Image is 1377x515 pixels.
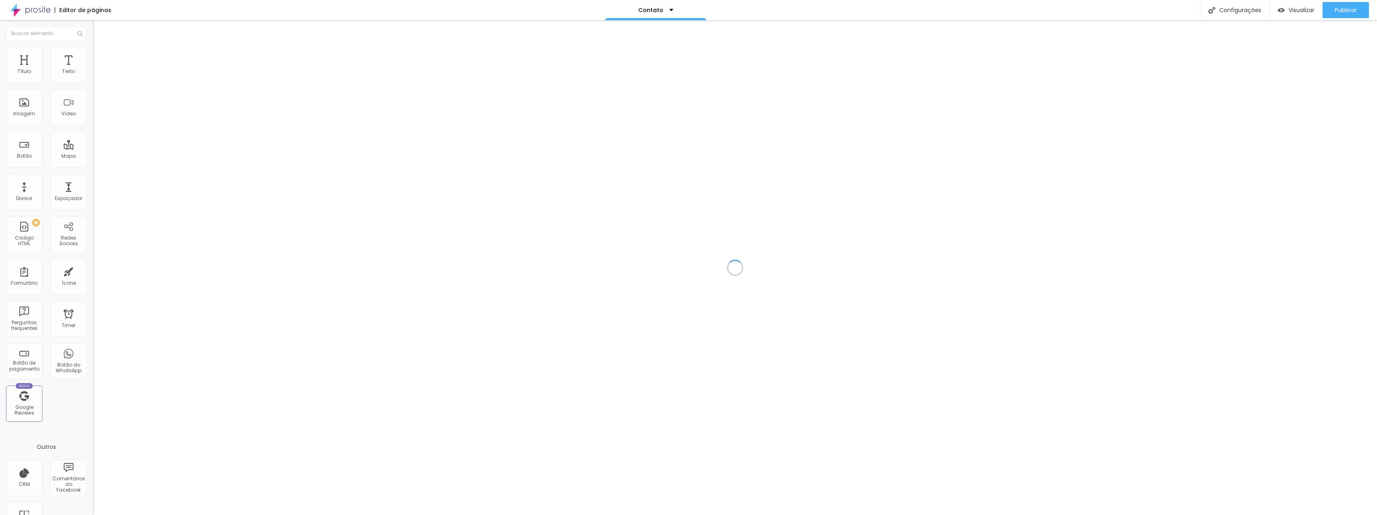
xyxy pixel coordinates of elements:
div: Google Reviews [8,404,40,416]
div: Formulário [11,280,38,286]
img: Icone [1208,7,1215,14]
button: Visualizar [1270,2,1323,18]
div: Timer [62,323,75,328]
div: Botão do WhatsApp [52,362,84,374]
input: Buscar elemento [6,26,87,41]
div: Mapa [61,153,76,159]
div: Editor de páginas [54,7,111,13]
span: Publicar [1335,7,1357,13]
img: view-1.svg [1278,7,1285,14]
div: Divisor [16,196,32,201]
div: Ícone [62,280,76,286]
div: Texto [62,69,75,74]
span: Visualizar [1289,7,1314,13]
div: Espaçador [55,196,82,201]
div: Botão de pagamento [8,360,40,372]
div: Código HTML [8,235,40,247]
div: Redes Sociais [52,235,84,247]
button: Publicar [1323,2,1369,18]
img: Icone [77,31,82,36]
div: Vídeo [61,111,76,117]
p: Contato [638,7,663,13]
div: CRM [19,482,30,487]
div: Imagem [13,111,35,117]
div: Novo [16,383,33,389]
div: Título [17,69,31,74]
div: Botão [17,153,32,159]
div: Comentários do Facebook [52,476,84,493]
div: Perguntas frequentes [8,320,40,332]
